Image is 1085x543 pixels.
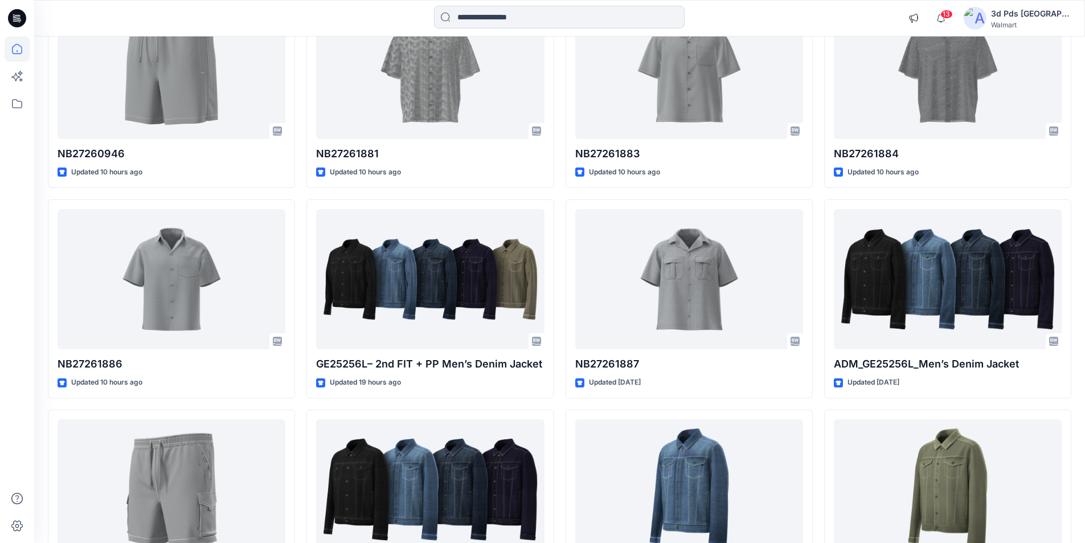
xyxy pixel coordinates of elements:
p: Updated [DATE] [847,377,899,389]
span: 13 [940,10,953,19]
p: NB27261886 [58,356,285,372]
a: GE25256L– 2nd FIT + PP Men’s Denim Jacket [316,209,544,350]
p: ADM_GE25256L_Men’s Denim Jacket [834,356,1062,372]
a: NB27261886 [58,209,285,350]
p: NB27261884 [834,146,1062,162]
p: Updated 19 hours ago [330,377,401,389]
p: Updated 10 hours ago [589,166,660,178]
div: Walmart [991,21,1071,29]
p: GE25256L– 2nd FIT + PP Men’s Denim Jacket [316,356,544,372]
p: Updated 10 hours ago [330,166,401,178]
p: NB27261881 [316,146,544,162]
a: NB27261887 [575,209,803,350]
p: Updated 10 hours ago [847,166,919,178]
p: Updated 10 hours ago [71,377,142,389]
p: NB27261887 [575,356,803,372]
p: NB27260946 [58,146,285,162]
a: ADM_GE25256L_Men’s Denim Jacket [834,209,1062,350]
img: avatar [964,7,986,30]
p: Updated 10 hours ago [71,166,142,178]
p: Updated [DATE] [589,377,641,389]
p: NB27261883 [575,146,803,162]
div: 3d Pds [GEOGRAPHIC_DATA] [991,7,1071,21]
